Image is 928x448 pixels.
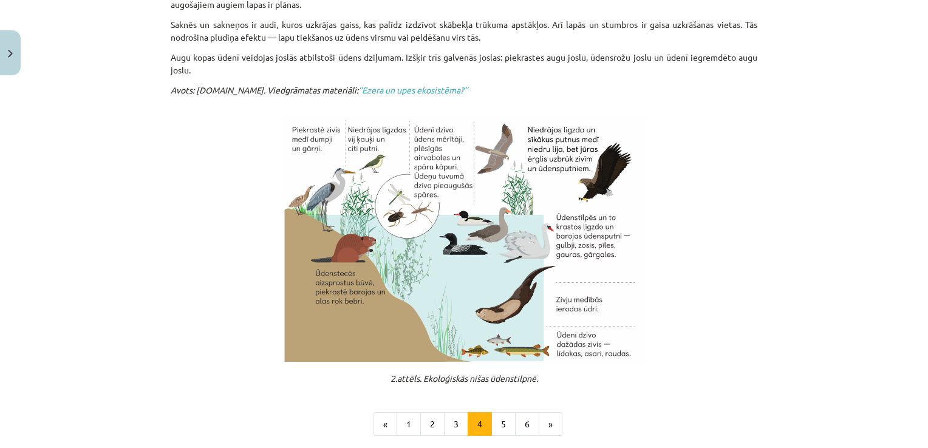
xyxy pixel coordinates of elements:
p: Augu kopas ūdenī veidojas joslās atbilstoši ūdens dziļumam. Izšķir trīs galvenās joslas: piekrast... [171,51,757,76]
p: Saknēs un sakneņos ir audi, kuros uzkrājas gaiss, kas palīdz izdzīvot skābekļa trūkuma apstākļos.... [171,18,757,44]
button: « [374,412,397,436]
button: 6 [515,412,539,436]
button: 3 [444,412,468,436]
nav: Page navigation example [171,412,757,436]
button: 4 [468,412,492,436]
button: 5 [491,412,516,436]
button: 1 [397,412,421,436]
em: Avots: [DOMAIN_NAME]. Viedgrāmatas materiāli: [171,84,468,95]
img: icon-close-lesson-0947bae3869378f0d4975bcd49f059093ad1ed9edebbc8119c70593378902aed.svg [8,50,13,58]
a: ’’Ezera un upes ekosistēma?’’ [358,84,468,95]
em: 2.attēls. Ekoloģiskās nišas ūdenstilpnē. [391,373,538,384]
button: » [539,412,562,436]
button: 2 [420,412,445,436]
